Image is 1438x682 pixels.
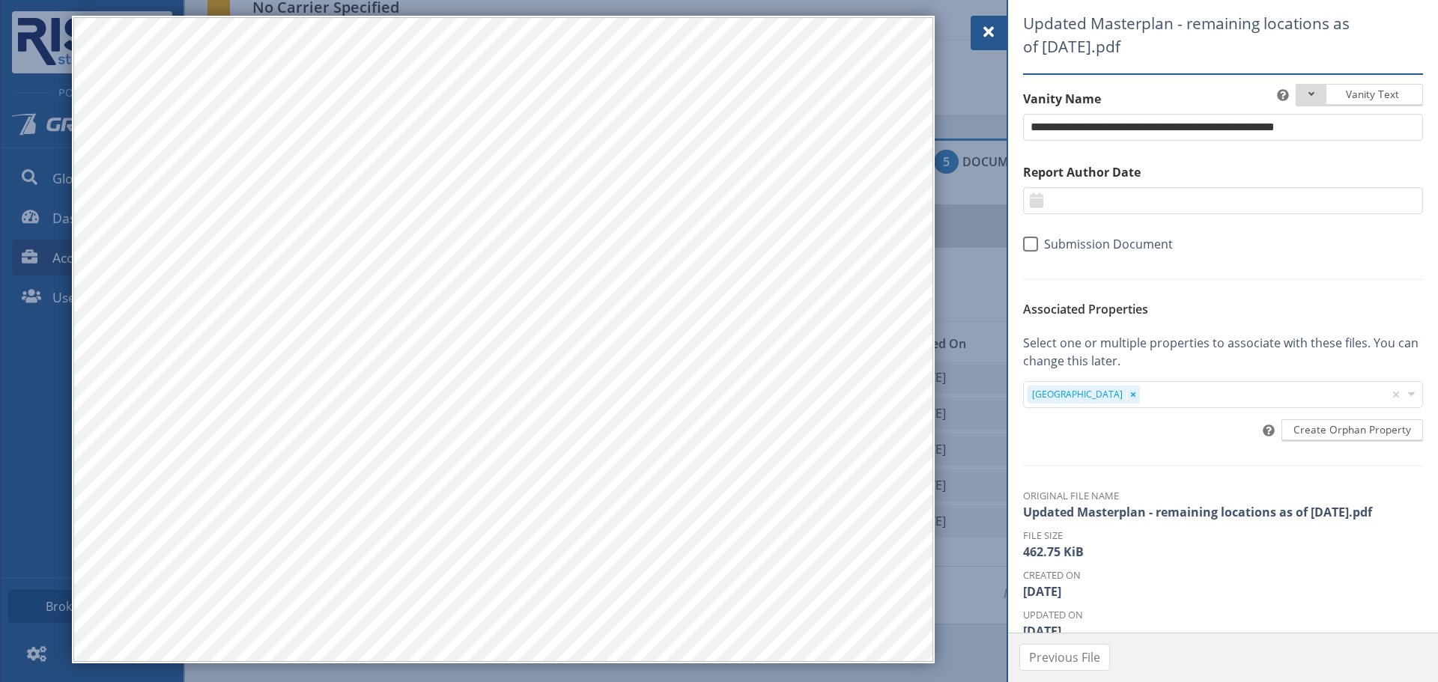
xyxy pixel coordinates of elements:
label: Report Author Date [1023,163,1423,181]
dt: Original File Name [1023,489,1423,503]
span: Submission Document [1038,237,1173,252]
dt: File Size [1023,529,1423,543]
dt: Updated On [1023,608,1423,622]
h6: Associated Properties [1023,302,1423,316]
span: Vanity Text [1328,87,1411,102]
button: Previous File [1019,644,1110,671]
p: Select one or multiple properties to associate with these files. You can change this later. [1023,334,1423,370]
span: Updated Masterplan - remaining locations as of [DATE].pdf [1023,12,1353,58]
div: [GEOGRAPHIC_DATA] [1032,388,1123,401]
label: Vanity Name [1023,90,1423,108]
div: Clear all [1389,382,1404,407]
dd: Updated Masterplan - remaining locations as of [DATE].pdf [1023,503,1423,521]
span: Create Orphan Property [1293,422,1411,437]
dt: Created On [1023,568,1423,582]
dd: [DATE] [1023,582,1423,600]
button: Vanity Text [1296,84,1423,107]
dd: [DATE] [1023,622,1423,640]
span: Previous File [1029,648,1100,666]
dd: 462.75 KiB [1023,543,1423,561]
button: Create Orphan Property [1281,419,1423,442]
